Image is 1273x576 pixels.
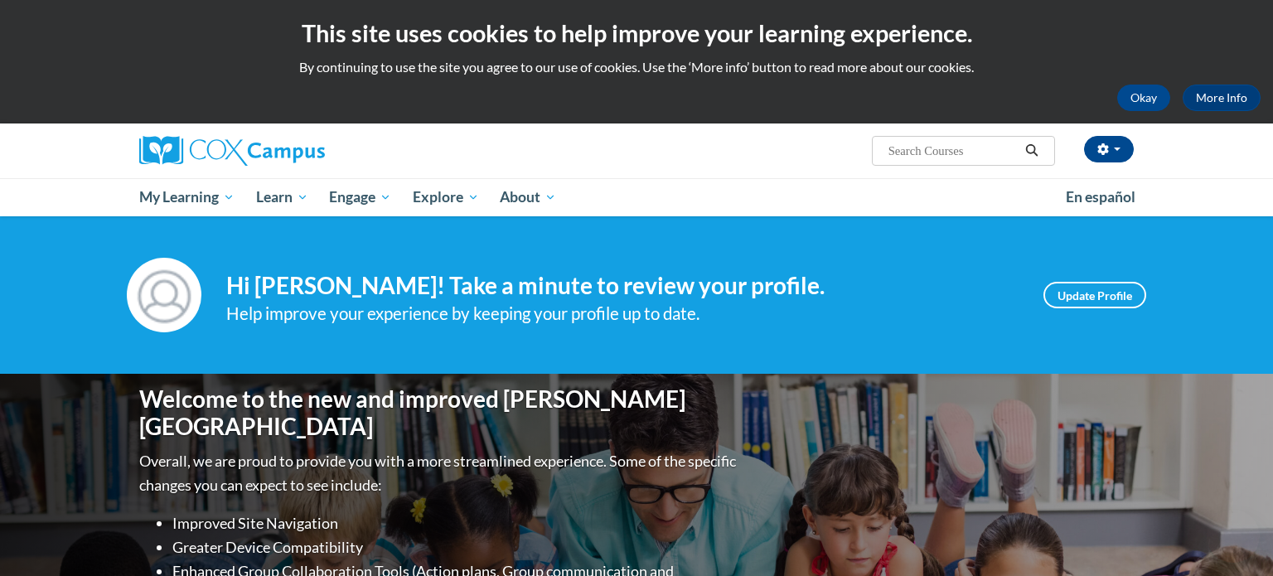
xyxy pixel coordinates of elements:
a: Update Profile [1043,282,1146,308]
span: Engage [329,187,391,207]
p: Overall, we are proud to provide you with a more streamlined experience. Some of the specific cha... [139,449,740,497]
div: Help improve your experience by keeping your profile up to date. [226,300,1019,327]
span: About [500,187,556,207]
div: Main menu [114,178,1159,216]
a: Learn [245,178,319,216]
span: Learn [256,187,308,207]
a: En español [1055,180,1146,215]
li: Greater Device Compatibility [172,535,740,559]
a: Explore [402,178,490,216]
li: Improved Site Navigation [172,511,740,535]
a: Cox Campus [139,136,454,166]
img: Profile Image [127,258,201,332]
button: Account Settings [1084,136,1134,162]
h4: Hi [PERSON_NAME]! Take a minute to review your profile. [226,272,1019,300]
iframe: Button to launch messaging window [1207,510,1260,563]
input: Search Courses [887,141,1019,161]
span: En español [1066,188,1135,206]
p: By continuing to use the site you agree to our use of cookies. Use the ‘More info’ button to read... [12,58,1261,76]
span: My Learning [139,187,235,207]
a: Engage [318,178,402,216]
h1: Welcome to the new and improved [PERSON_NAME][GEOGRAPHIC_DATA] [139,385,740,441]
img: Cox Campus [139,136,325,166]
button: Search [1019,141,1044,161]
button: Okay [1117,85,1170,111]
a: More Info [1183,85,1261,111]
a: About [490,178,568,216]
h2: This site uses cookies to help improve your learning experience. [12,17,1261,50]
a: My Learning [128,178,245,216]
span: Explore [413,187,479,207]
